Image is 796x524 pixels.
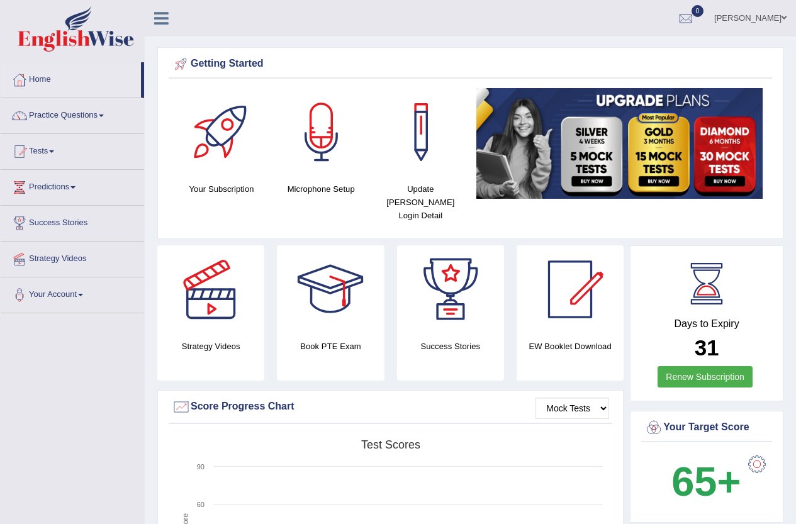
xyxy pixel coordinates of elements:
[692,5,704,17] span: 0
[476,88,763,199] img: small5.jpg
[361,438,420,451] tspan: Test scores
[1,242,144,273] a: Strategy Videos
[172,398,609,416] div: Score Progress Chart
[277,182,364,196] h4: Microphone Setup
[277,340,384,353] h4: Book PTE Exam
[397,340,504,353] h4: Success Stories
[1,134,144,165] a: Tests
[644,418,769,437] div: Your Target Score
[1,206,144,237] a: Success Stories
[1,98,144,130] a: Practice Questions
[377,182,464,222] h4: Update [PERSON_NAME] Login Detail
[197,463,205,471] text: 90
[671,459,741,504] b: 65+
[517,340,624,353] h4: EW Booklet Download
[197,501,205,508] text: 60
[178,182,265,196] h4: Your Subscription
[172,55,769,74] div: Getting Started
[157,340,264,353] h4: Strategy Videos
[1,277,144,309] a: Your Account
[644,318,769,330] h4: Days to Expiry
[1,170,144,201] a: Predictions
[658,366,753,387] a: Renew Subscription
[695,335,719,360] b: 31
[1,62,141,94] a: Home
